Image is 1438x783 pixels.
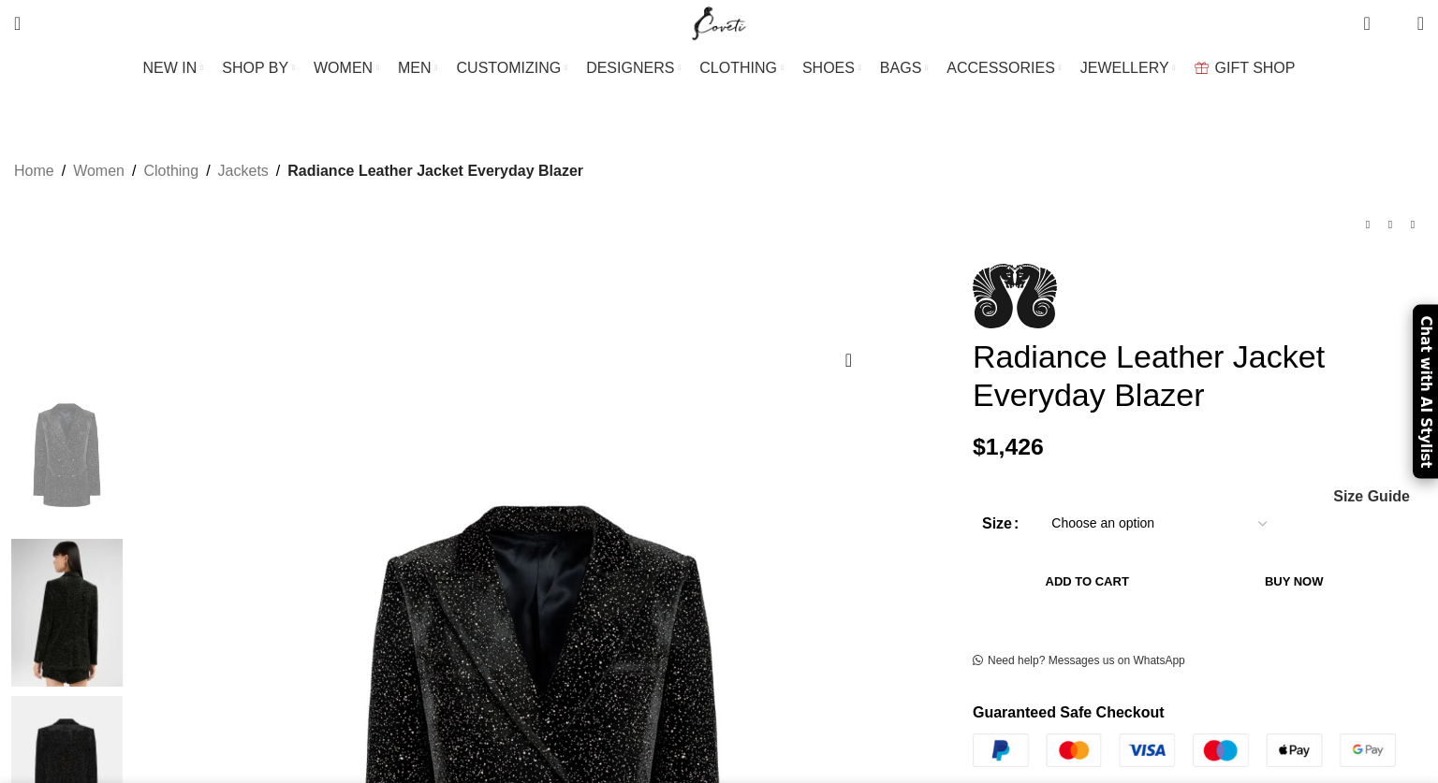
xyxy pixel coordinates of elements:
a: SHOES [802,50,861,87]
div: My Wishlist [1385,5,1403,42]
a: NEW IN [143,50,204,87]
a: GIFT SHOP [1195,50,1296,87]
a: Search [5,5,30,42]
span: SHOP BY [222,59,288,77]
span: MEN [398,59,432,77]
bdi: 1,426 [973,434,1044,459]
a: ACCESSORIES [946,50,1062,87]
a: Previous product [1357,213,1379,236]
a: Jackets [218,159,269,183]
span: 0 [1365,9,1379,23]
h1: Radiance Leather Jacket Everyday Blazer [973,338,1424,414]
button: Add to cart [982,562,1192,602]
span: DESIGNERS [586,59,674,77]
a: CUSTOMIZING [457,50,568,87]
nav: Breadcrumb [14,159,583,183]
span: SHOES [802,59,855,77]
a: Home [14,159,54,183]
a: Need help? Messages us on WhatsApp [973,654,1185,669]
div: Main navigation [5,50,1433,87]
span: CUSTOMIZING [457,59,562,77]
strong: Guaranteed Safe Checkout [973,704,1165,720]
span: 0 [1388,19,1402,33]
img: Blaze Milano blazer [9,539,124,687]
span: WOMEN [314,59,373,77]
a: WOMEN [314,50,379,87]
a: Next product [1401,213,1424,236]
a: Site logo [688,14,751,30]
a: DESIGNERS [586,50,681,87]
a: JEWELLERY [1080,50,1176,87]
span: NEW IN [143,59,198,77]
a: Clothing [143,159,198,183]
span: Size Guide [1333,489,1410,504]
img: Blaze Milano [973,264,1057,328]
a: SHOP BY [222,50,295,87]
span: CLOTHING [699,59,777,77]
img: guaranteed-safe-checkout-bordered.j [973,733,1396,767]
label: Size [982,512,1019,536]
img: GiftBag [1195,62,1209,74]
a: 0 [1354,5,1379,42]
button: Buy now [1201,562,1387,602]
a: BAGS [880,50,928,87]
span: $ [973,434,986,459]
img: Blaze Milano Blaze Milano Radiance Leather Jacket53325 nobg [9,381,124,529]
a: CLOTHING [699,50,784,87]
a: Size Guide [1332,489,1410,504]
span: BAGS [880,59,921,77]
span: JEWELLERY [1080,59,1169,77]
a: Women [73,159,125,183]
a: MEN [398,50,437,87]
span: GIFT SHOP [1215,59,1296,77]
span: ACCESSORIES [946,59,1055,77]
span: Radiance Leather Jacket Everyday Blazer [287,159,583,183]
